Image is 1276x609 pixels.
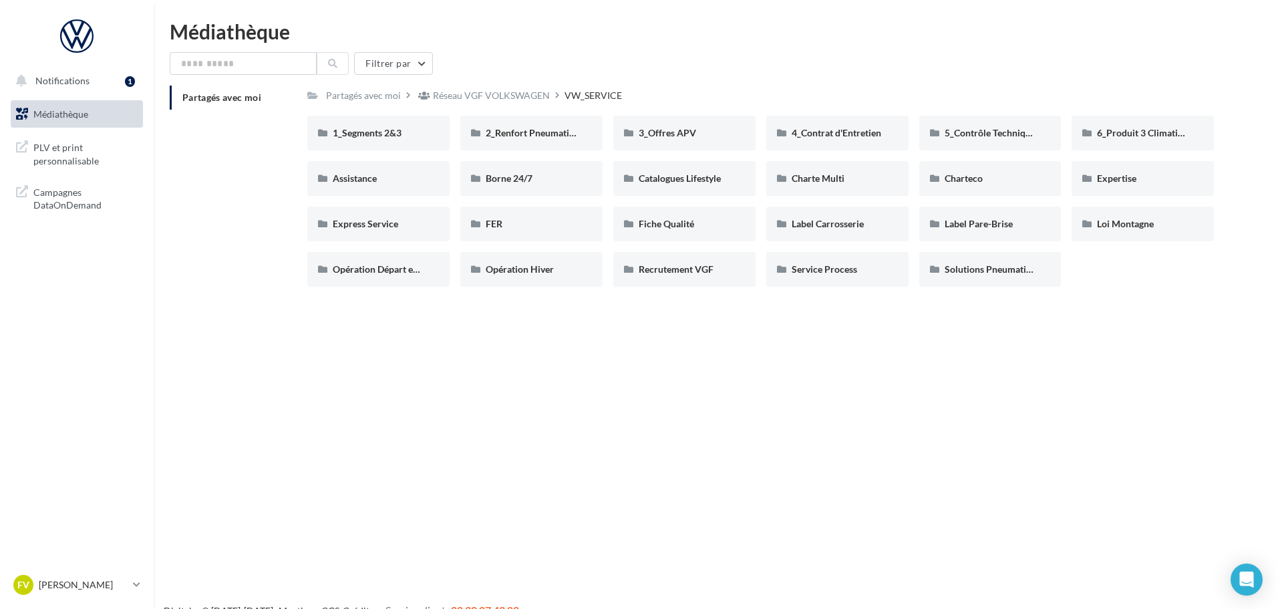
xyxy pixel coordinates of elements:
[486,172,532,184] span: Borne 24/7
[639,263,713,275] span: Recrutement VGF
[39,578,128,592] p: [PERSON_NAME]
[945,127,1062,138] span: 5_Contrôle Technique offert
[639,127,696,138] span: 3_Offres APV
[945,218,1013,229] span: Label Pare-Brise
[1097,127,1203,138] span: 6_Produit 3 Climatisation
[8,133,146,172] a: PLV et print personnalisable
[326,89,401,102] div: Partagés avec moi
[33,183,138,212] span: Campagnes DataOnDemand
[792,218,864,229] span: Label Carrosserie
[639,172,721,184] span: Catalogues Lifestyle
[35,75,90,86] span: Notifications
[1097,172,1136,184] span: Expertise
[170,21,1260,41] div: Médiathèque
[433,89,550,102] div: Réseau VGF VOLKSWAGEN
[639,218,694,229] span: Fiche Qualité
[945,263,1046,275] span: Solutions Pneumatiques
[333,127,402,138] span: 1_Segments 2&3
[486,218,502,229] span: FER
[33,108,88,120] span: Médiathèque
[182,92,261,103] span: Partagés avec moi
[333,263,459,275] span: Opération Départ en Vacances
[1097,218,1154,229] span: Loi Montagne
[333,172,377,184] span: Assistance
[1231,564,1263,596] div: Open Intercom Messenger
[17,578,29,592] span: FV
[8,67,140,95] button: Notifications 1
[792,263,857,275] span: Service Process
[565,89,622,102] div: VW_SERVICE
[125,76,135,87] div: 1
[11,572,143,598] a: FV [PERSON_NAME]
[486,127,589,138] span: 2_Renfort Pneumatiques
[945,172,983,184] span: Charteco
[333,218,398,229] span: Express Service
[8,178,146,217] a: Campagnes DataOnDemand
[792,172,844,184] span: Charte Multi
[486,263,554,275] span: Opération Hiver
[33,138,138,167] span: PLV et print personnalisable
[354,52,433,75] button: Filtrer par
[8,100,146,128] a: Médiathèque
[792,127,881,138] span: 4_Contrat d'Entretien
